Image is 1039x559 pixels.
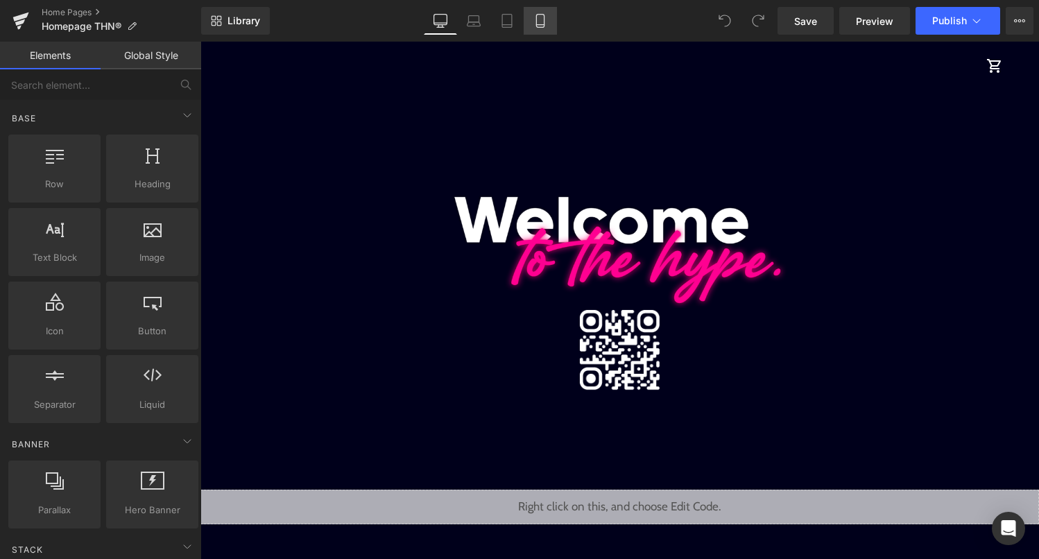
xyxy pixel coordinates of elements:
img: tab_keywords_by_traffic_grey.svg [160,80,171,92]
a: Global Style [101,42,201,69]
span: Publish [932,15,967,26]
a: Desktop [424,7,457,35]
span: Homepage THN® [42,21,121,32]
span: Hero Banner [110,503,194,517]
div: v 4.0.25 [39,22,68,33]
button: Redo [744,7,772,35]
span: Library [227,15,260,27]
a: Panier [780,10,808,38]
div: Domaine [73,82,107,91]
span: Parallax [12,503,96,517]
span: Heading [110,177,194,191]
div: Mots-clés [175,82,209,91]
a: Home Pages [42,7,201,18]
div: Open Intercom Messenger [992,512,1025,545]
span: Save [794,14,817,28]
button: Publish [916,7,1000,35]
button: More [1006,7,1033,35]
a: New Library [201,7,270,35]
button: Undo [711,7,739,35]
span: Stack [10,543,44,556]
span: Row [12,177,96,191]
span: Preview [856,14,893,28]
a: Mobile [524,7,557,35]
span: shopping_cart [786,16,802,33]
span: Image [110,250,194,265]
img: tab_domain_overview_orange.svg [58,80,69,92]
span: Banner [10,438,51,451]
img: website_grey.svg [22,36,33,47]
span: Liquid [110,397,194,412]
span: Separator [12,397,96,412]
span: Button [110,324,194,338]
span: Icon [12,324,96,338]
a: Laptop [457,7,490,35]
div: Domaine: [DOMAIN_NAME] [36,36,157,47]
a: Tablet [490,7,524,35]
span: Text Block [12,250,96,265]
img: logo_orange.svg [22,22,33,33]
span: Base [10,112,37,125]
a: Preview [839,7,910,35]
